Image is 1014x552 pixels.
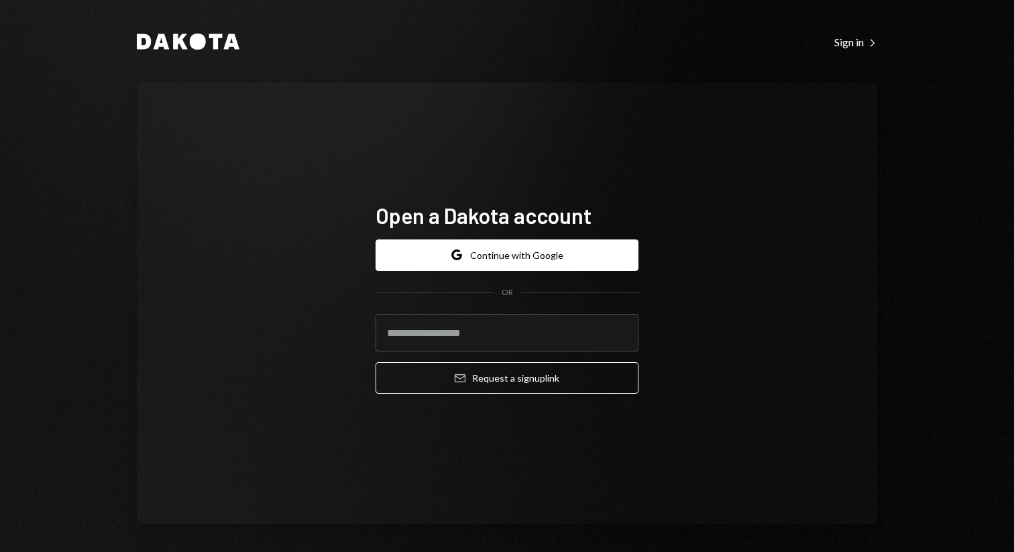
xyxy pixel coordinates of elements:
h1: Open a Dakota account [376,202,638,229]
button: Continue with Google [376,239,638,271]
div: Sign in [834,36,877,49]
button: Request a signuplink [376,362,638,394]
a: Sign in [834,34,877,49]
div: OR [502,287,513,298]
